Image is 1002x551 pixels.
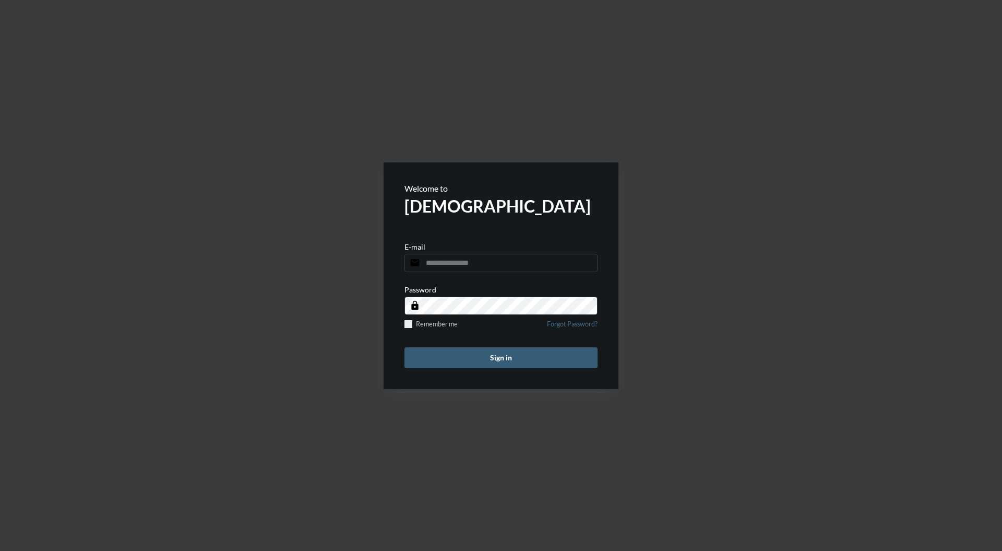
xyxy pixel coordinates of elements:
label: Remember me [404,320,458,328]
p: Welcome to [404,183,598,193]
button: Sign in [404,347,598,368]
a: Forgot Password? [547,320,598,334]
p: Password [404,285,436,294]
h2: [DEMOGRAPHIC_DATA] [404,196,598,216]
p: E-mail [404,242,425,251]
